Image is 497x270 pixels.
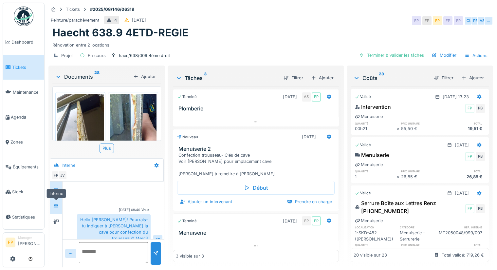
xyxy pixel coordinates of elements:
div: Coûts [353,74,429,82]
span: Maintenance [13,89,42,95]
div: Menuiserie [355,151,389,159]
div: Nouveau [177,134,198,140]
div: Documents [55,73,131,81]
div: Confection trousseau- Clés de cave Voir [PERSON_NAME] pour emplacement cave [PERSON_NAME] à remet... [178,152,336,177]
sup: 3 [204,74,207,82]
div: PB [476,204,485,213]
a: Agenda [3,105,44,129]
div: Interne [62,162,75,168]
div: Début [177,181,334,195]
div: Serrure Boîte aux Lettres Renz [PHONE_NUMBER] [355,199,464,215]
div: CL [464,16,473,25]
div: … [484,16,493,25]
div: [DATE] [132,17,146,23]
a: FP Manager[PERSON_NAME] [6,235,42,251]
strong: #2025/08/146/06319 [87,6,137,12]
div: FP [302,216,311,225]
div: Prendre en charge [285,197,335,206]
a: Statistiques [3,204,44,229]
div: Menuiserie [355,162,383,168]
h6: total [443,243,485,247]
div: Terminé [177,94,197,100]
div: Manager [18,235,42,240]
div: PB [476,104,485,113]
div: AS [477,16,487,25]
div: Validé [355,94,371,100]
div: Ajouter [308,73,336,82]
h6: prix unitaire [401,121,443,125]
a: Zones [3,130,44,155]
div: 00h21 [355,125,397,132]
div: Menuiserie - Serrurerie [400,230,439,242]
div: Ajouter [459,73,487,82]
div: 26,85 € [443,174,485,180]
div: [DATE] [455,142,469,148]
div: Projet [61,52,73,59]
div: Tâches [175,74,278,82]
li: FP [6,238,15,247]
div: FP [465,152,474,161]
div: haec/638/009 4ème droit [119,52,170,59]
div: Interne [46,189,66,198]
h6: quantité [355,169,397,173]
div: 1-SKD-482 ([PERSON_NAME]) [355,230,396,242]
img: Badge_color-CXgf-gQk.svg [14,7,33,26]
a: Dashboard [3,30,44,55]
div: Total validé: 719,26 € [442,252,484,258]
div: [DATE] 08:49 [119,207,140,212]
h3: Menuiserie 2 [178,146,336,152]
div: Ajouter un intervenant [177,197,235,206]
h1: Haecht 638.9 4ETD-REGIE [52,27,188,39]
span: Statistiques [12,214,42,220]
div: Filtrer [281,73,306,82]
div: PB [471,16,480,25]
div: FP [465,104,474,113]
div: FP [153,235,162,244]
div: PB [476,152,485,161]
sup: 23 [379,74,384,82]
h6: localisation [355,225,396,229]
div: × [397,247,401,254]
h6: ref. interne [439,225,485,229]
div: Menuiserie [355,218,383,224]
a: Équipements [3,155,44,180]
div: [DATE] [283,94,297,100]
div: 12,15 € [443,247,485,254]
h6: total [443,169,485,173]
div: FP [433,16,442,25]
a: Stock [3,180,44,204]
div: 20 visible sur 23 [354,252,387,258]
div: Filtrer [431,73,456,82]
div: [DATE] [302,134,316,140]
div: Ajouter [131,72,158,81]
li: [PERSON_NAME] [18,235,42,249]
div: Plus [100,144,114,153]
div: Modifier [429,51,459,60]
a: Tickets [3,55,44,80]
div: FP [412,16,421,25]
h6: quantité [355,121,397,125]
h6: prix unitaire [401,243,443,247]
sup: 28 [94,73,100,81]
div: [DATE] [455,190,469,196]
div: × [397,125,401,132]
span: Zones [10,139,42,145]
div: × [397,174,401,180]
div: 55,50 € [401,125,443,132]
img: 9wxo1g765i0g0qgyxwlrlgnvymgi [110,94,156,156]
span: Tickets [12,64,42,70]
div: Tickets [66,6,80,12]
span: Équipements [13,164,42,170]
div: JV [58,171,67,180]
div: FP [422,16,432,25]
div: 26,85 € [401,174,443,180]
div: Hello [PERSON_NAME]! Pourrais-tu indiquer à [PERSON_NAME] la cave pour confection du trousseau? M... [77,214,151,244]
div: 1 [355,247,397,254]
div: En cours [88,52,106,59]
span: Stock [12,189,42,195]
h6: total [443,121,485,125]
div: Intervention [355,103,391,111]
h6: prix unitaire [401,169,443,173]
div: 19,51 € [443,125,485,132]
h6: catégorie [400,225,439,229]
